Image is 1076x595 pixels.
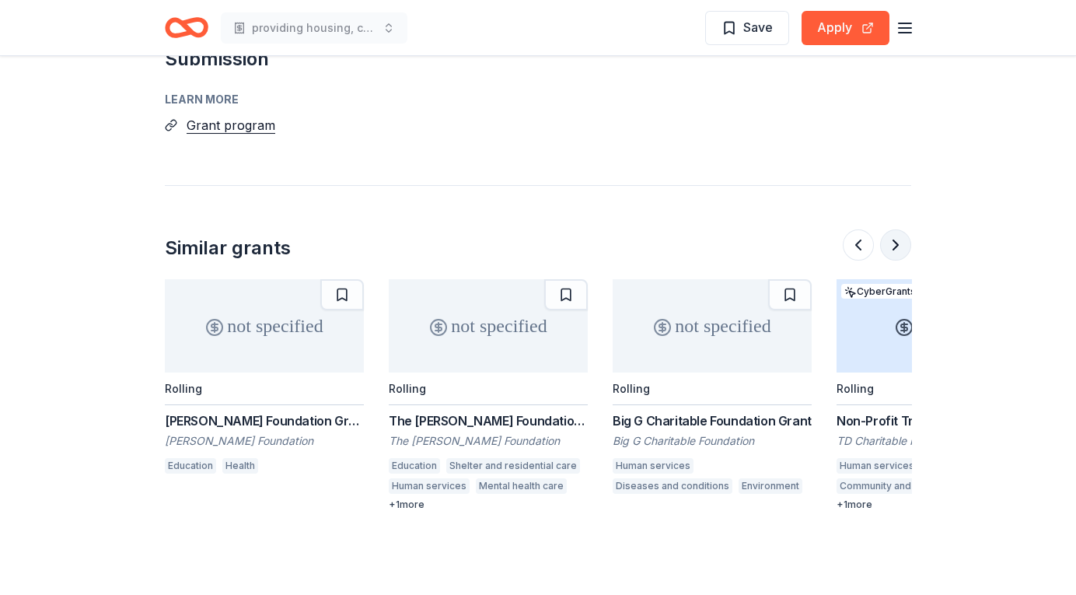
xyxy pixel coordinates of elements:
div: Big G Charitable Foundation [613,433,812,449]
div: Rolling [613,382,650,395]
div: Human services [613,458,693,474]
div: The [PERSON_NAME] Foundation [389,433,588,449]
div: Similar grants [165,236,291,261]
a: up to 1kCyberGrantsRollingNon-Profit Training Resource FundTD Charitable FoundationHuman services... [837,279,1036,511]
div: Rolling [389,382,426,395]
div: CyberGrants [841,284,919,299]
div: Shelter and residential care [446,458,580,474]
div: Human services [389,478,470,494]
button: Save [705,11,789,45]
div: Community and economic development [837,478,1027,494]
a: not specifiedRollingThe [PERSON_NAME] Foundation Partnership GrantThe [PERSON_NAME] FoundationEdu... [389,279,588,511]
div: + 1 more [389,499,588,511]
div: Environment [739,478,802,494]
div: not specified [613,279,812,373]
div: not specified [389,279,588,373]
div: up to 1k [837,279,1036,373]
div: The [PERSON_NAME] Foundation Partnership Grant [389,411,588,430]
h2: Submission [165,47,911,72]
button: Apply [802,11,889,45]
div: not specified [165,279,364,373]
div: TD Charitable Foundation [837,433,1036,449]
a: not specifiedRollingBig G Charitable Foundation GrantBig G Charitable FoundationHuman servicesDis... [613,279,812,499]
div: Learn more [165,90,911,109]
div: + 1 more [837,499,1036,511]
div: Human services management [837,458,980,474]
span: Save [743,17,773,37]
span: providing housing, care for [PERSON_NAME] children [252,19,376,37]
div: Non-Profit Training Resource Fund [837,411,1036,430]
div: Rolling [837,382,874,395]
div: Education [389,458,440,474]
button: Grant program [187,115,275,135]
a: Home [165,9,208,46]
div: Education [165,458,216,474]
div: [PERSON_NAME] Foundation [165,433,364,449]
div: Health [222,458,258,474]
div: Diseases and conditions [613,478,732,494]
div: Mental health care [476,478,567,494]
div: Rolling [165,382,202,395]
div: [PERSON_NAME] Foundation Grant [165,411,364,430]
button: providing housing, care for [PERSON_NAME] children [221,12,407,44]
a: not specifiedRolling[PERSON_NAME] Foundation Grant[PERSON_NAME] FoundationEducationHealth [165,279,364,478]
div: Big G Charitable Foundation Grant [613,411,812,430]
